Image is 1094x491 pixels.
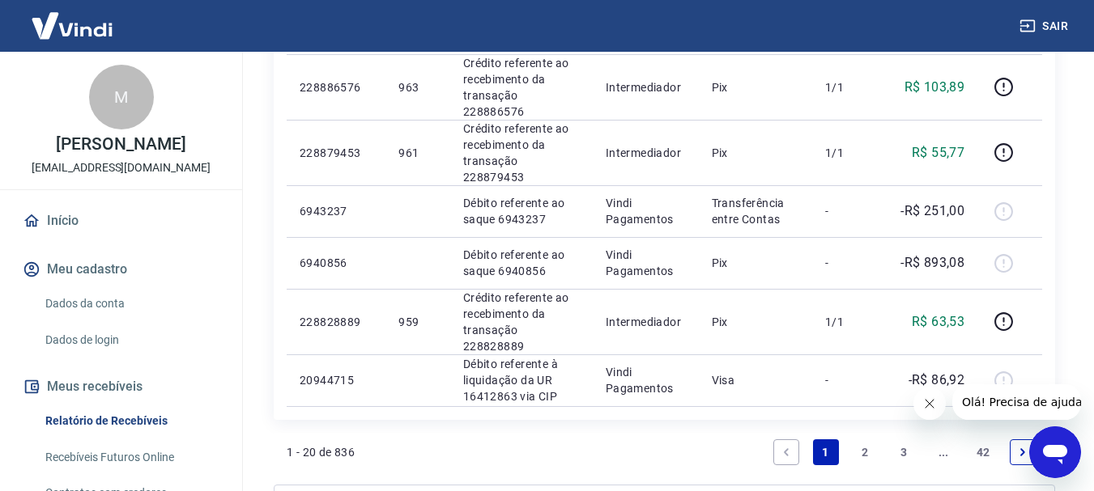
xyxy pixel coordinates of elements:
p: Pix [712,79,799,95]
p: R$ 55,77 [912,143,964,163]
img: Vindi [19,1,125,50]
p: R$ 63,53 [912,312,964,332]
a: Dados da conta [39,287,223,320]
p: -R$ 251,00 [900,201,964,221]
p: 963 [398,79,436,95]
a: Dados de login [39,324,223,357]
iframe: Botão para abrir a janela de mensagens [1029,426,1081,478]
button: Meus recebíveis [19,369,223,404]
p: Débito referente à liquidação da UR 16412863 via CIP [463,356,580,404]
p: Vindi Pagamentos [606,247,686,279]
a: Page 2 [852,439,878,465]
p: Débito referente ao saque 6943237 [463,195,580,227]
p: - [825,372,873,388]
p: Vindi Pagamentos [606,195,686,227]
p: Intermediador [606,79,686,95]
p: -R$ 893,08 [900,253,964,273]
p: - [825,203,873,219]
p: 6943237 [300,203,372,219]
button: Meu cadastro [19,252,223,287]
a: Recebíveis Futuros Online [39,441,223,474]
p: - [825,255,873,271]
a: Relatório de Recebíveis [39,404,223,438]
p: 1/1 [825,314,873,330]
p: Débito referente ao saque 6940856 [463,247,580,279]
p: [EMAIL_ADDRESS][DOMAIN_NAME] [32,159,211,176]
p: 228828889 [300,314,372,330]
p: [PERSON_NAME] [56,136,185,153]
p: Crédito referente ao recebimento da transação 228879453 [463,121,580,185]
p: Crédito referente ao recebimento da transação 228828889 [463,290,580,354]
p: Visa [712,372,799,388]
p: 20944715 [300,372,372,388]
button: Sair [1016,11,1075,41]
p: 961 [398,145,436,161]
a: Page 1 is your current page [813,439,839,465]
p: Transferência entre Contas [712,195,799,227]
iframe: Fechar mensagem [913,387,946,420]
p: Pix [712,314,799,330]
p: 228886576 [300,79,372,95]
span: Olá! Precisa de ajuda? [10,11,136,24]
div: M [89,65,154,129]
p: Vindi Pagamentos [606,364,686,396]
p: Pix [712,255,799,271]
a: Previous page [773,439,799,465]
p: Intermediador [606,145,686,161]
a: Início [19,203,223,239]
p: 228879453 [300,145,372,161]
p: Crédito referente ao recebimento da transação 228886576 [463,55,580,120]
a: Jump forward [930,439,956,465]
a: Next page [1010,439,1036,465]
p: -R$ 86,92 [909,370,965,390]
a: Page 42 [970,439,997,465]
ul: Pagination [767,433,1042,472]
iframe: Mensagem da empresa [952,384,1081,420]
p: 959 [398,314,436,330]
a: Page 3 [892,439,917,465]
p: 1 - 20 de 836 [287,444,355,460]
p: Pix [712,145,799,161]
p: 1/1 [825,145,873,161]
p: R$ 103,89 [905,78,965,97]
p: Intermediador [606,314,686,330]
p: 1/1 [825,79,873,95]
p: 6940856 [300,255,372,271]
